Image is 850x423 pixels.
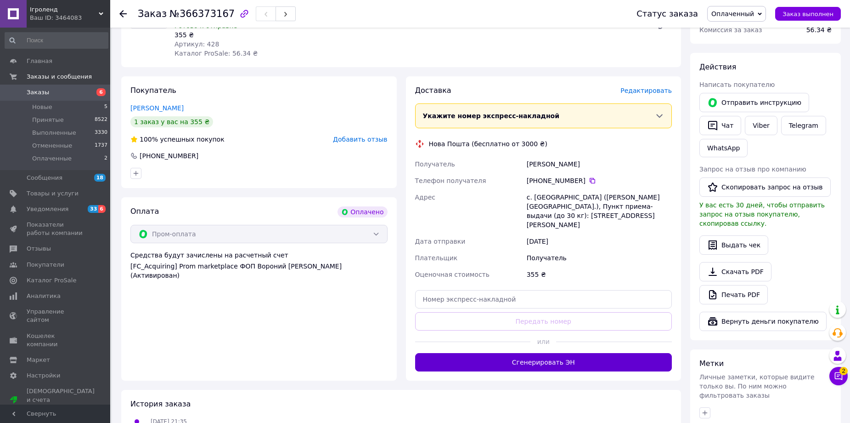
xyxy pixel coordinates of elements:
div: Статус заказа [636,9,698,18]
a: Viber [745,116,777,135]
span: Каталог ProSale: 56.34 ₴ [175,50,258,57]
span: 8522 [95,116,107,124]
div: 1 заказ у вас на 355 ₴ [130,116,213,127]
span: Редактировать [620,87,672,94]
button: Заказ выполнен [775,7,841,21]
span: 56.34 ₴ [806,26,832,34]
span: Покупатель [130,86,176,95]
span: 33 [88,205,98,213]
span: Товары и услуги [27,189,79,198]
span: Каталог ProSale [27,276,76,285]
span: Личные заметки, которые видите только вы. По ним можно фильтровать заказы [699,373,815,399]
span: Добавить отзыв [333,136,387,143]
span: [DEMOGRAPHIC_DATA] и счета [27,387,95,412]
button: Сгенерировать ЭН [415,353,672,372]
span: 3330 [95,129,107,137]
span: Оплата [130,207,159,216]
span: Сообщения [27,174,62,182]
div: успешных покупок [130,135,225,144]
span: Действия [699,63,736,71]
span: Комиссия за заказ [699,26,762,34]
div: с. [GEOGRAPHIC_DATA] ([PERSON_NAME][GEOGRAPHIC_DATA].), Пункт приема-выдачи (до 30 кг): [STREET_A... [525,189,674,233]
span: Заказ [138,8,167,19]
span: Отмененные [32,142,72,150]
span: Уведомления [27,205,68,213]
a: WhatsApp [699,139,748,157]
div: 355 ₴ [525,266,674,283]
input: Номер экспресс-накладной [415,290,672,309]
span: Доставка [415,86,451,95]
span: Запрос на отзыв про компанию [699,166,806,173]
span: Настройки [27,372,60,380]
span: 2 [104,154,107,163]
span: Дата отправки [415,238,466,245]
span: Главная [27,57,52,65]
button: Чат с покупателем2 [829,367,848,385]
span: №366373167 [169,8,235,19]
span: Написать покупателю [699,81,775,88]
span: Показатели работы компании [27,221,85,237]
span: 18 [94,174,106,182]
span: У вас есть 30 дней, чтобы отправить запрос на отзыв покупателю, скопировав ссылку. [699,201,825,227]
a: Печать PDF [699,285,768,304]
input: Поиск [5,32,108,49]
div: Ваш ID: 3464083 [30,14,110,22]
div: Получатель [525,250,674,266]
span: 100% [140,136,158,143]
span: Новые [32,103,52,111]
span: 6 [98,205,106,213]
span: Управление сайтом [27,308,85,324]
div: [PERSON_NAME] [525,156,674,172]
div: Оплачено [338,206,387,217]
span: Выполненные [32,129,76,137]
a: Скачать PDF [699,262,771,281]
div: [PHONE_NUMBER] [527,176,672,185]
div: 355 ₴ [175,30,335,40]
span: или [530,337,556,346]
span: Маркет [27,356,50,364]
button: Выдать чек [699,235,768,255]
div: Нова Пошта (бесплатно от 3000 ₴) [427,139,550,149]
span: 2 [839,367,848,375]
div: Вернуться назад [119,9,127,18]
span: Телефон получателя [415,177,486,184]
span: Метки [699,359,724,368]
span: 5 [104,103,107,111]
div: [PHONE_NUMBER] [139,151,199,160]
button: Отправить инструкцию [699,93,809,112]
span: Покупатели [27,261,64,269]
span: Получатель [415,160,455,168]
span: 6 [96,88,106,96]
span: История заказа [130,400,191,408]
div: [FC_Acquiring] Prom marketplace ФОП Вороний [PERSON_NAME] (Активирован) [130,262,388,280]
span: Заказы и сообщения [27,73,92,81]
span: Готово к отправке [175,22,237,29]
button: Скопировать запрос на отзыв [699,177,831,197]
span: Плательщик [415,254,458,262]
span: Аналитика [27,292,61,300]
span: Отзывы [27,245,51,253]
div: Prom микс 1 000 [27,404,95,412]
span: 1737 [95,142,107,150]
span: Ігроленд [30,6,99,14]
button: Вернуть деньги покупателю [699,312,827,331]
span: Оплаченные [32,154,72,163]
span: Заказ выполнен [782,11,833,17]
span: Кошелек компании [27,332,85,349]
span: Заказы [27,88,49,97]
a: [PERSON_NAME] [130,104,184,112]
span: Оценочная стоимость [415,271,490,278]
div: Средства будут зачислены на расчетный счет [130,251,388,280]
span: Принятые [32,116,64,124]
a: Telegram [781,116,826,135]
div: [DATE] [525,233,674,250]
span: Адрес [415,194,435,201]
button: Чат [699,116,741,135]
span: Артикул: 428 [175,40,219,48]
span: Оплаченный [711,10,754,17]
span: Укажите номер экспресс-накладной [423,112,560,120]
